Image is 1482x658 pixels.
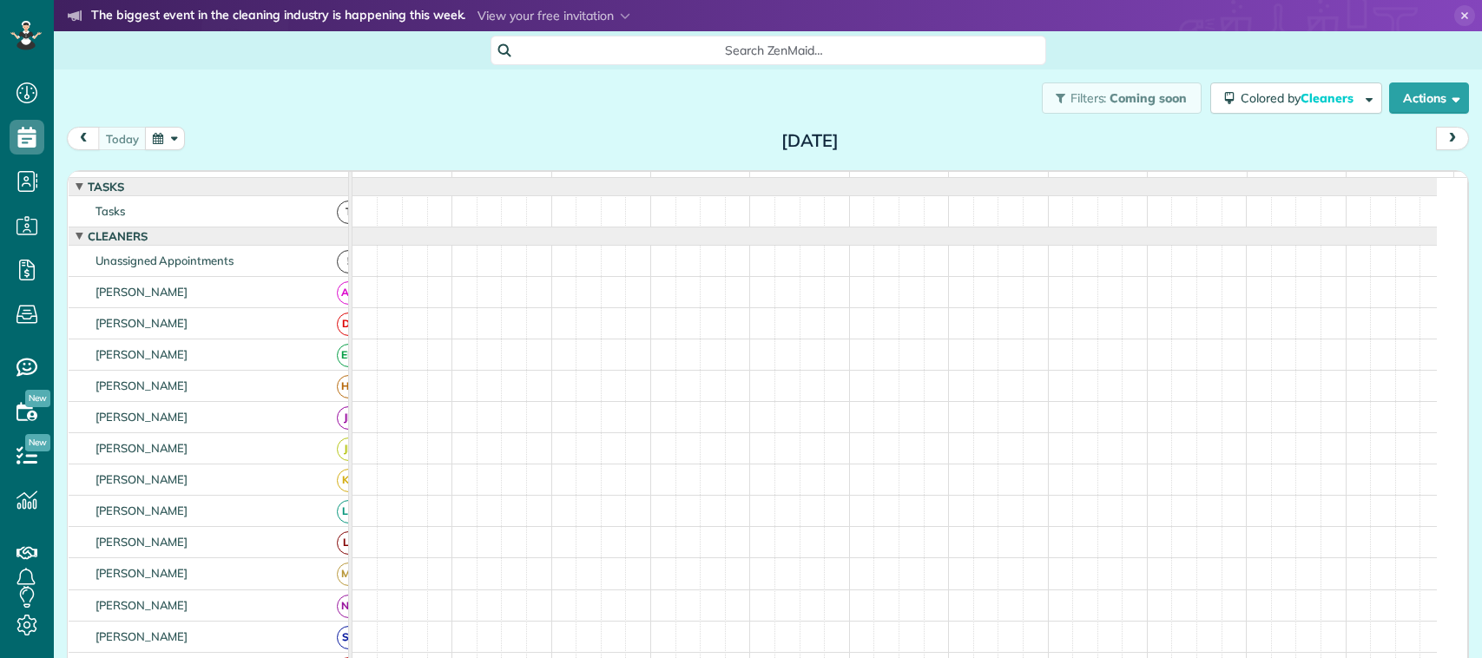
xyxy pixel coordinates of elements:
span: [PERSON_NAME] [92,285,192,299]
span: 2pm [1049,175,1079,189]
span: New [25,390,50,407]
span: SB [337,626,360,649]
span: New [25,434,50,451]
span: T [337,201,360,224]
span: AS [337,281,360,305]
span: KB [337,469,360,492]
button: next [1436,127,1469,150]
button: prev [67,127,100,150]
button: Actions [1389,82,1469,114]
span: Cleaners [1301,90,1356,106]
span: 8am [452,175,484,189]
strong: The biggest event in the cleaning industry is happening this week. [91,7,465,26]
span: 11am [750,175,789,189]
span: MB [337,563,360,586]
span: Tasks [92,204,128,218]
span: [PERSON_NAME] [92,316,192,330]
span: LF [337,531,360,555]
span: Filters: [1070,90,1107,106]
span: EM [337,344,360,367]
span: NN [337,595,360,618]
span: 5pm [1347,175,1377,189]
span: JB [337,406,360,430]
span: 3pm [1148,175,1178,189]
span: LS [337,500,360,523]
span: Tasks [84,180,128,194]
span: [PERSON_NAME] [92,472,192,486]
span: JR [337,438,360,461]
button: Colored byCleaners [1210,82,1382,114]
span: 12pm [850,175,887,189]
h2: [DATE] [701,131,919,150]
span: 9am [552,175,584,189]
span: [PERSON_NAME] [92,598,192,612]
span: [PERSON_NAME] [92,410,192,424]
span: [PERSON_NAME] [92,378,192,392]
span: [PERSON_NAME] [92,347,192,361]
span: [PERSON_NAME] [92,566,192,580]
span: 1pm [949,175,979,189]
button: today [98,127,147,150]
span: [PERSON_NAME] [92,629,192,643]
span: Unassigned Appointments [92,253,237,267]
span: Colored by [1241,90,1360,106]
span: ! [337,250,360,273]
span: DL [337,313,360,336]
span: [PERSON_NAME] [92,441,192,455]
span: Coming soon [1110,90,1188,106]
span: 7am [352,175,385,189]
span: 4pm [1248,175,1278,189]
span: 10am [651,175,690,189]
span: [PERSON_NAME] [92,503,192,517]
span: [PERSON_NAME] [92,535,192,549]
span: Cleaners [84,229,151,243]
span: HC [337,375,360,398]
